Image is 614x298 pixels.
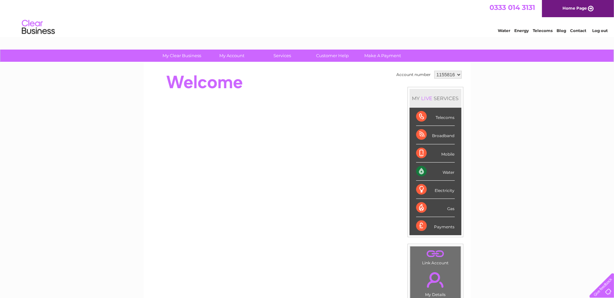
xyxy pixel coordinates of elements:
a: . [412,268,459,291]
a: Services [255,50,309,62]
a: My Clear Business [155,50,209,62]
a: . [412,248,459,260]
a: Contact [570,28,586,33]
a: My Account [205,50,259,62]
a: Water [498,28,510,33]
a: Energy [514,28,529,33]
div: Clear Business is a trading name of Verastar Limited (registered in [GEOGRAPHIC_DATA] No. 3667643... [151,4,463,32]
div: Electricity [416,181,455,199]
a: Customer Help [305,50,360,62]
div: MY SERVICES [410,89,461,108]
a: Telecoms [533,28,553,33]
div: Gas [416,199,455,217]
div: Water [416,163,455,181]
div: Payments [416,217,455,235]
a: Blog [557,28,566,33]
a: Make A Payment [355,50,410,62]
div: Broadband [416,126,455,144]
div: LIVE [420,95,434,101]
a: Log out [592,28,608,33]
a: 0333 014 3131 [489,3,535,12]
td: Account number [395,69,433,80]
td: Link Account [410,246,461,267]
div: Telecoms [416,108,455,126]
div: Mobile [416,144,455,163]
img: logo.png [21,17,55,37]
